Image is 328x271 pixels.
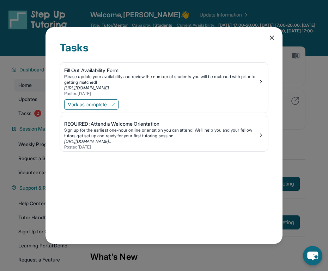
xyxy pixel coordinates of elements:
[64,74,258,85] div: Please update your availability and review the number of students you will be matched with prior ...
[64,127,258,139] div: Sign up for the earliest one-hour online orientation you can attend! We’ll help you and your fell...
[64,91,258,96] div: Posted [DATE]
[110,102,115,107] img: Mark as complete
[303,246,322,265] button: chat-button
[60,63,268,98] a: Fill Out Availability FormPlease update your availability and review the number of students you w...
[64,139,111,144] a: [URL][DOMAIN_NAME]..
[67,101,107,108] span: Mark as complete
[64,144,258,150] div: Posted [DATE]
[60,116,268,151] a: REQUIRED: Attend a Welcome OrientationSign up for the earliest one-hour online orientation you ca...
[64,67,258,74] div: Fill Out Availability Form
[64,120,258,127] div: REQUIRED: Attend a Welcome Orientation
[60,41,268,62] div: Tasks
[64,99,119,110] button: Mark as complete
[64,85,109,90] a: [URL][DOMAIN_NAME]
